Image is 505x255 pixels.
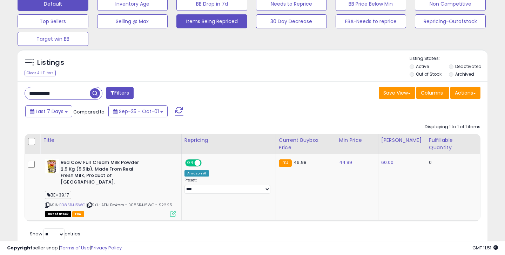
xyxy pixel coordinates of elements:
[410,55,488,62] p: Listing States:
[176,14,247,28] button: Items Being Repriced
[45,211,71,217] span: All listings that are currently out of stock and unavailable for purchase on Amazon
[279,159,292,167] small: FBA
[279,137,333,151] div: Current Buybox Price
[455,71,474,77] label: Archived
[294,159,307,166] span: 46.98
[339,159,352,166] a: 44.99
[45,159,176,216] div: ASIN:
[7,244,33,251] strong: Copyright
[416,71,442,77] label: Out of Stock
[37,58,64,68] h5: Listings
[25,105,72,117] button: Last 7 Days
[60,244,90,251] a: Terms of Use
[91,244,122,251] a: Privacy Policy
[455,63,482,69] label: Deactivated
[86,202,172,208] span: | SKU: AFN Brokers - B085RJJ5WG - $22.25
[429,137,477,151] div: Fulfillable Quantity
[184,170,209,177] div: Amazon AI
[36,108,63,115] span: Last 7 Days
[7,245,122,251] div: seller snap | |
[184,178,270,194] div: Preset:
[200,160,211,166] span: OFF
[106,87,133,99] button: Filters
[421,89,443,96] span: Columns
[25,70,56,76] div: Clear All Filters
[73,109,106,115] span: Compared to:
[108,105,168,117] button: Sep-25 - Oct-01
[119,108,159,115] span: Sep-25 - Oct-01
[450,87,480,99] button: Actions
[472,244,498,251] span: 2025-10-9 11:51 GMT
[381,137,423,144] div: [PERSON_NAME]
[256,14,327,28] button: 30 Day Decrease
[339,137,375,144] div: Min Price
[97,14,168,28] button: Selling @ Max
[425,124,480,130] div: Displaying 1 to 1 of 1 items
[381,159,394,166] a: 60.00
[184,137,273,144] div: Repricing
[415,14,486,28] button: Repricing-Outofstock
[43,137,179,144] div: Title
[59,202,85,208] a: B085RJJ5WG
[45,191,71,199] span: BE=39.17
[186,160,195,166] span: ON
[429,159,475,166] div: 0
[379,87,415,99] button: Save View
[30,230,80,237] span: Show: entries
[45,159,59,173] img: 51XHMK2iB1L._SL40_.jpg
[18,14,88,28] button: Top Sellers
[72,211,84,217] span: FBA
[61,159,146,187] b: Red Cow Full Cream Milk Powder 2.5 Kg (5.5lb), Made From Real Fresh Milk, Product of [GEOGRAPHIC_...
[416,63,429,69] label: Active
[18,32,88,46] button: Target win BB
[336,14,406,28] button: FBA-Needs to reprice
[416,87,449,99] button: Columns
